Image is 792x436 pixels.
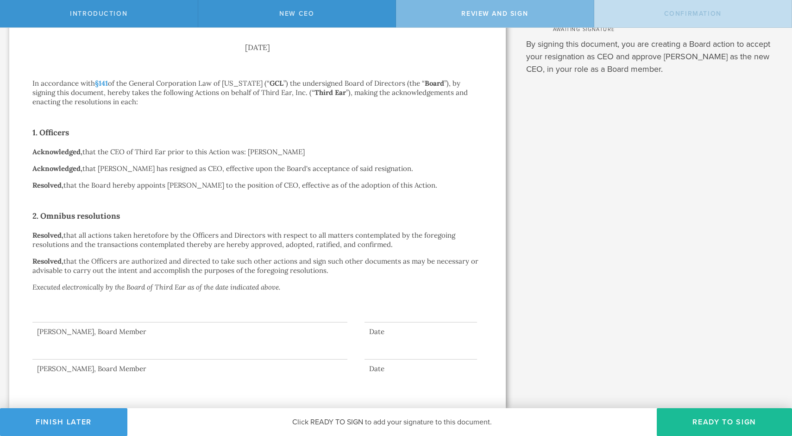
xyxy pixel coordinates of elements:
p: By signing this document, you are creating a Board action to accept your resignation as CEO and a... [526,38,779,76]
p: In accordance with of the General Corporation Law of [US_STATE] (“ ”) the undersigned Board of Di... [32,79,483,107]
h2: 2. Omnibus resolutions [32,209,483,223]
strong: Resolved, [32,231,63,240]
p: that the Board hereby appoints [PERSON_NAME] to the position of CEO, effective as of the adoption... [32,181,483,190]
span: Review and Sign [461,10,528,18]
div: [DATE] [32,44,483,51]
a: §141 [95,79,108,88]
div: Date [365,364,477,373]
strong: Acknowledged, [32,164,82,173]
div: Click READY TO SIGN to add your signature to this document. [127,408,657,436]
strong: Board [425,79,444,88]
strong: Third Ear [314,88,346,97]
div: [PERSON_NAME], Board Member [32,364,347,373]
p: that the Officers are authorized and directed to take such other actions and sign such other docu... [32,257,483,275]
span: Confirmation [664,10,722,18]
span: Introduction [70,10,127,18]
p: that all actions taken heretofore by the Officers and Directors with respect to all matters conte... [32,231,483,249]
p: that the CEO of Third Ear prior to this Action was: [PERSON_NAME] [32,147,483,157]
span: New CEO [279,10,314,18]
h2: 1. Officers [32,125,483,140]
strong: Resolved, [32,181,63,190]
em: Executed electronically by the Board of Third Ear as of the date indicated above. [32,283,280,291]
div: Awaiting signature [535,24,779,33]
p: that [PERSON_NAME] has resigned as CEO, effective upon the Board's acceptance of said resignation. [32,164,483,173]
strong: Acknowledged, [32,147,82,156]
button: Ready to Sign [657,408,792,436]
strong: GCL [270,79,283,88]
strong: Resolved, [32,257,63,265]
